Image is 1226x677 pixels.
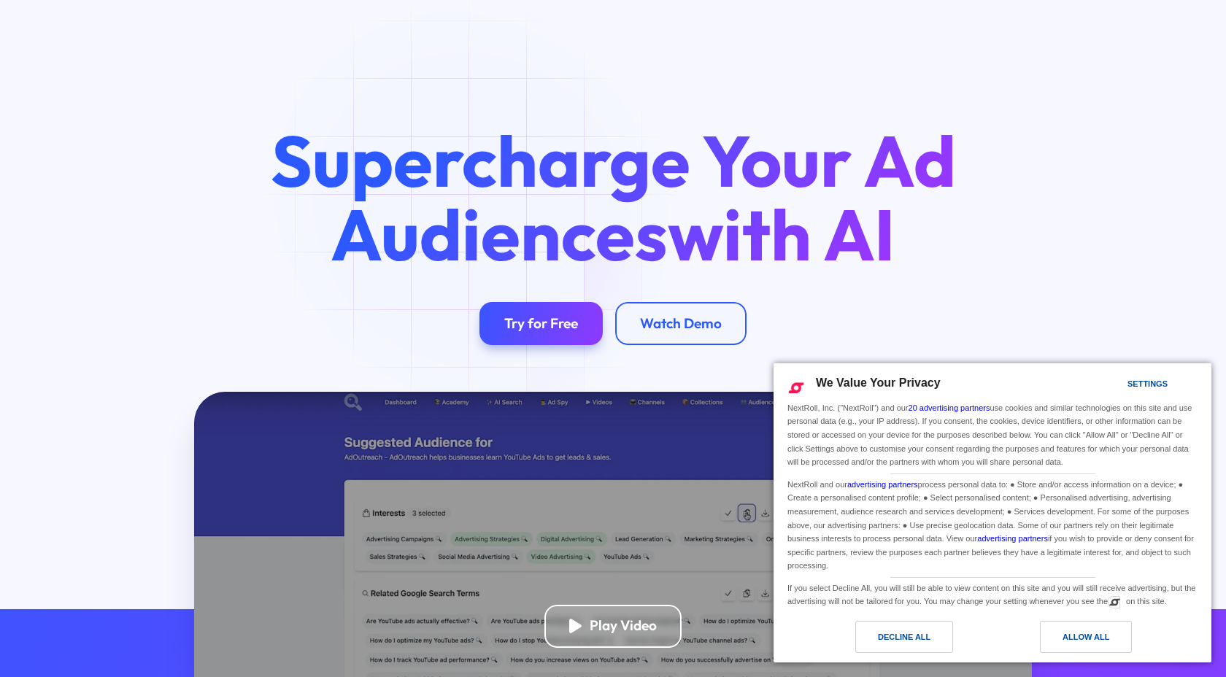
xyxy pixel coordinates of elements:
div: NextRoll, Inc. ("NextRoll") and our use cookies and similar technologies on this site and use per... [784,400,1200,471]
a: advertising partners [977,534,1048,543]
h1: Supercharge Your Ad Audiences [241,124,985,271]
div: Decline All [878,629,930,645]
div: If you select Decline All, you will still be able to view content on this site and you will still... [784,578,1200,610]
div: Watch Demo [640,315,722,333]
a: Try for Free [479,302,603,346]
a: Allow All [992,621,1203,660]
div: NextRoll and our process personal data to: ● Store and/or access information on a device; ● Creat... [784,474,1200,574]
a: Decline All [782,621,992,660]
a: Settings [1102,372,1137,399]
div: Try for Free [504,315,578,333]
span: We Value Your Privacy [816,376,941,389]
div: Allow All [1063,629,1109,645]
div: Settings [1127,376,1168,392]
div: Play Video [590,617,657,635]
a: advertising partners [847,480,918,489]
a: 20 advertising partners [909,403,990,412]
span: with AI [668,189,895,279]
